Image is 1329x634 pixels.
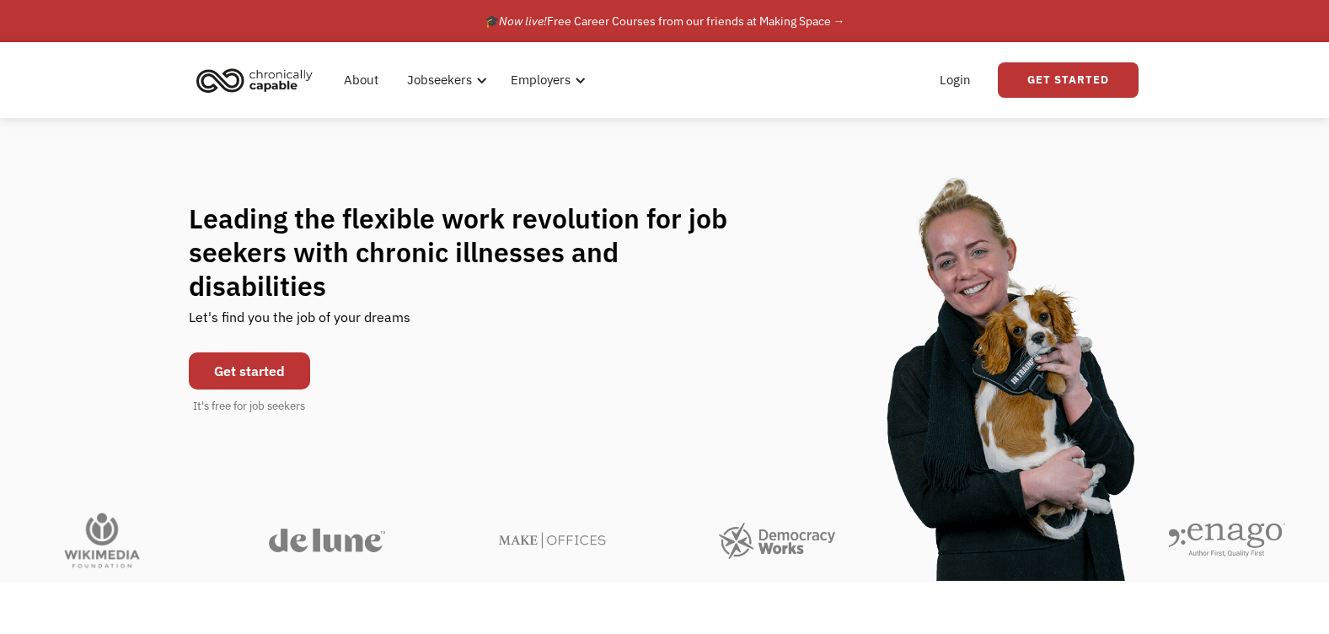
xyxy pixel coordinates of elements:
div: Jobseekers [407,70,472,90]
em: Now live! [499,13,547,29]
h1: Leading the flexible work revolution for job seekers with chronic illnesses and disabilities [189,201,760,303]
div: Employers [511,70,571,90]
a: home [191,62,325,99]
div: Employers [501,53,591,107]
a: About [334,53,389,107]
a: Get started [189,352,310,390]
a: Login [930,53,981,107]
div: Let's find you the job of your dreams [189,303,410,344]
div: Jobseekers [397,53,492,107]
div: It's free for job seekers [193,398,305,415]
div: 🎓 Free Career Courses from our friends at Making Space → [485,11,845,31]
a: Get Started [998,62,1139,98]
img: Chronically Capable logo [191,62,318,99]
